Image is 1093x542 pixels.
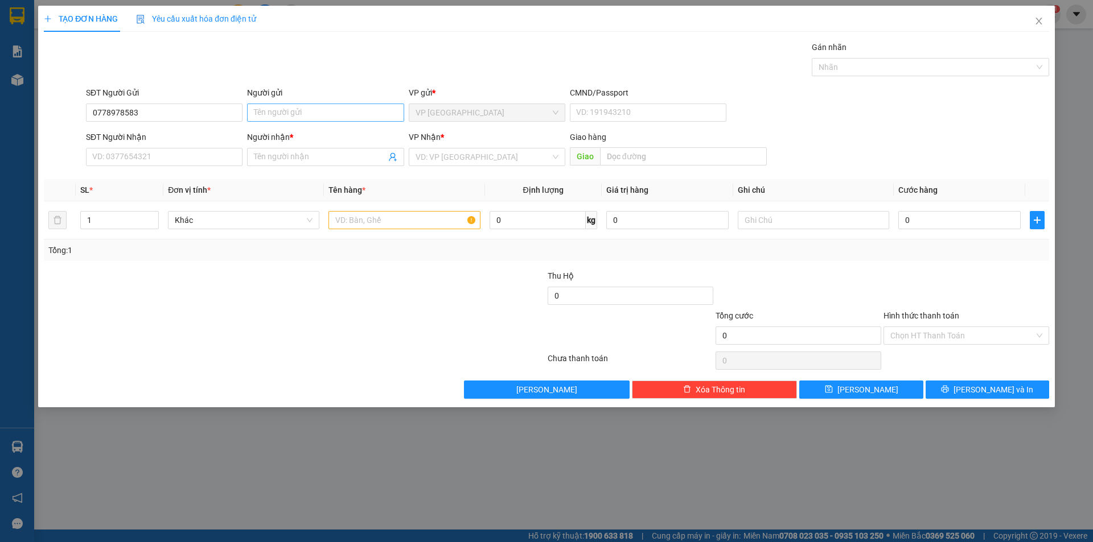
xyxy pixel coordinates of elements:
span: Yêu cầu xuất hóa đơn điện tử [136,14,256,23]
span: Cước hàng [898,185,938,195]
span: [PERSON_NAME] [837,383,898,396]
span: Định lượng [523,185,564,195]
span: plus [1030,216,1044,225]
div: Người gửi [247,86,404,99]
div: Chưa thanh toán [546,352,714,372]
span: save [825,385,833,394]
span: Tên hàng [328,185,365,195]
span: [PERSON_NAME] [516,383,577,396]
span: TẠO ĐƠN HÀNG [44,14,118,23]
button: [PERSON_NAME] [464,380,630,399]
label: Hình thức thanh toán [884,311,959,320]
span: Giao [570,147,600,166]
button: printer[PERSON_NAME] và In [926,380,1049,399]
span: Tổng cước [716,311,753,320]
button: delete [48,211,67,229]
span: Giao hàng [570,133,606,142]
img: icon [136,15,145,24]
span: printer [941,385,949,394]
label: Gán nhãn [812,43,847,52]
div: SĐT Người Gửi [86,86,243,99]
span: [PERSON_NAME] và In [954,383,1033,396]
div: Tổng: 1 [48,244,422,256]
span: close [1034,16,1043,26]
span: plus [44,15,52,23]
span: Khác [175,212,313,229]
input: VD: Bàn, Ghế [328,211,480,229]
span: Thu Hộ [548,271,574,280]
button: plus [1030,211,1045,229]
span: VP Ninh Hòa [416,104,558,121]
span: Giá trị hàng [606,185,648,195]
span: SL [80,185,89,195]
input: Dọc đường [600,147,767,166]
span: VP Nhận [409,133,441,142]
div: CMND/Passport [570,86,726,99]
th: Ghi chú [733,179,894,201]
input: Ghi Chú [738,211,889,229]
button: deleteXóa Thông tin [632,380,798,399]
input: 0 [606,211,729,229]
button: save[PERSON_NAME] [799,380,923,399]
span: kg [586,211,597,229]
span: Xóa Thông tin [696,383,745,396]
div: Người nhận [247,131,404,143]
button: Close [1023,6,1055,38]
div: SĐT Người Nhận [86,131,243,143]
span: delete [683,385,691,394]
span: Đơn vị tính [168,185,211,195]
div: VP gửi [409,86,565,99]
span: user-add [388,152,397,162]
